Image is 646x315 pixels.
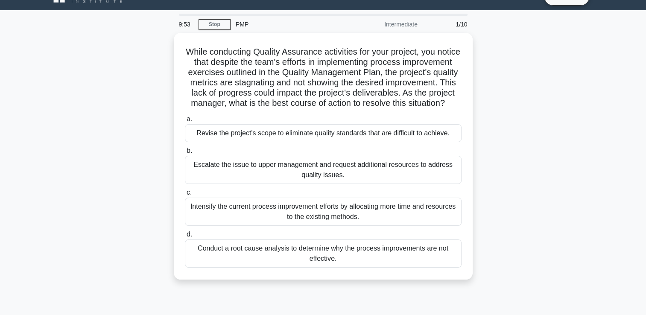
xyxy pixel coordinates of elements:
[348,16,423,33] div: Intermediate
[187,189,192,196] span: c.
[187,230,192,238] span: d.
[174,16,199,33] div: 9:53
[185,239,462,268] div: Conduct a root cause analysis to determine why the process improvements are not effective.
[185,156,462,184] div: Escalate the issue to upper management and request additional resources to address quality issues.
[185,198,462,226] div: Intensify the current process improvement efforts by allocating more time and resources to the ex...
[187,147,192,154] span: b.
[199,19,231,30] a: Stop
[184,47,462,109] h5: While conducting Quality Assurance activities for your project, you notice that despite the team'...
[187,115,192,122] span: a.
[423,16,473,33] div: 1/10
[231,16,348,33] div: PMP
[185,124,462,142] div: Revise the project's scope to eliminate quality standards that are difficult to achieve.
